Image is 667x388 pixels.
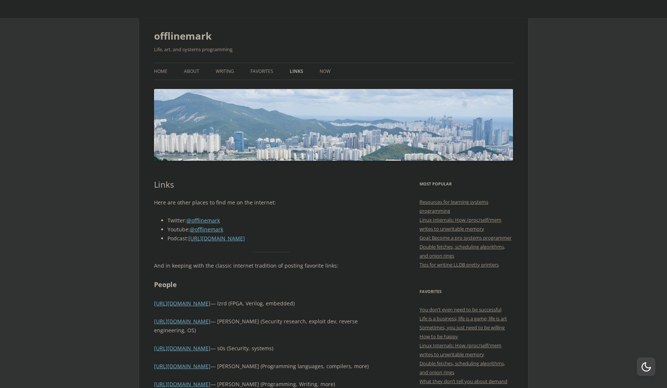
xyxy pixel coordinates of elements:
[188,235,245,242] a: [URL][DOMAIN_NAME]
[154,299,388,308] p: — lzrd (FPGA, Verilog, embedded)
[154,318,210,325] a: [URL][DOMAIN_NAME]
[419,306,501,313] a: You don’t even need to be successful
[154,279,388,290] h2: People
[154,317,388,335] p: — [PERSON_NAME] (Security research, exploit dev, reverse engineering, OS)
[290,63,303,80] a: Links
[154,63,167,80] a: Home
[419,324,505,331] a: Sometimes, you just need to be willing
[419,243,505,259] a: Double fetches, scheduling algorithms, and onion rings
[154,344,388,353] p: — s0s (Security, systems)
[154,27,212,45] a: offlinemark
[419,342,501,358] a: Linux Internals: How /proc/self/mem writes to unwritable memory
[419,287,513,296] h3: Favorites
[419,360,505,376] a: Double fetches, scheduling algorithms, and onion rings
[320,63,331,80] a: Now
[154,45,513,54] h2: Life, art, and systems programming
[190,226,223,233] a: @offlinemark
[419,234,511,241] a: Goal: Become a pro systems programmer
[154,363,210,370] a: [URL][DOMAIN_NAME]
[167,234,388,243] li: Podcast:
[419,333,458,340] a: How to be happy
[154,198,388,207] p: Here are other places to find me on the internet:
[184,63,199,80] a: About
[154,300,210,307] a: [URL][DOMAIN_NAME]
[419,198,488,214] a: Resources for learning systems programming
[154,261,388,270] p: And in keeping with the classic internet tradition of posting favorite links:
[154,345,210,352] a: [URL][DOMAIN_NAME]
[419,315,507,322] a: Life is a business; life is a game; life is art
[187,217,220,224] a: @offlinemark
[154,89,513,160] img: offlinemark
[154,179,388,189] h1: Links
[419,179,513,188] h3: Most Popular
[167,225,388,234] li: Youtube:
[167,216,388,225] li: Twitter:
[216,63,234,80] a: Writing
[154,381,210,388] a: [URL][DOMAIN_NAME]
[250,63,273,80] a: Favorites
[154,362,388,371] p: — [PERSON_NAME] (Programming languages, compilers, more)
[419,216,501,232] a: Linux Internals: How /proc/self/mem writes to unwritable memory
[419,261,499,268] a: Tips for writing LLDB pretty printers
